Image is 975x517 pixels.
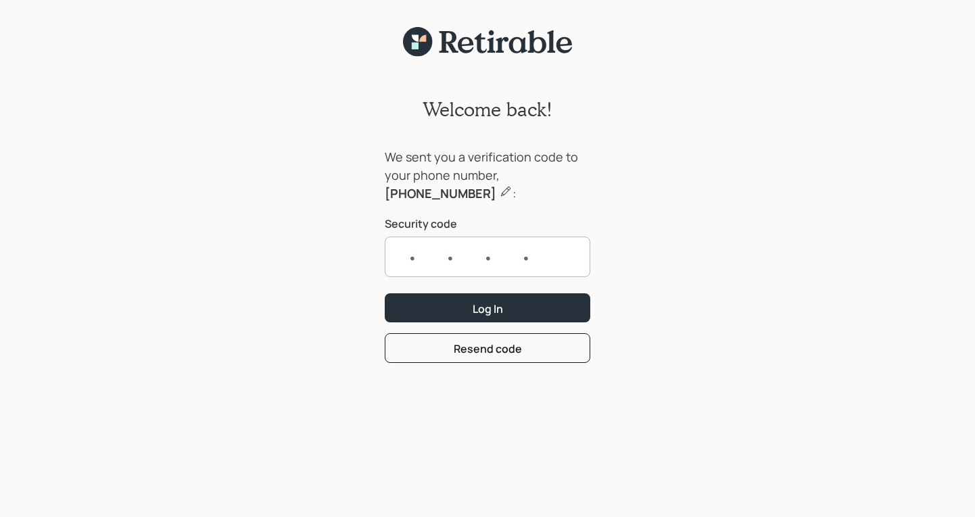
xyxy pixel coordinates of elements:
[385,333,590,362] button: Resend code
[454,341,522,356] div: Resend code
[473,301,503,316] div: Log In
[385,237,590,277] input: ••••
[385,148,590,203] div: We sent you a verification code to your phone number, :
[385,185,496,201] b: [PHONE_NUMBER]
[423,98,552,121] h2: Welcome back!
[385,216,590,231] label: Security code
[385,293,590,322] button: Log In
